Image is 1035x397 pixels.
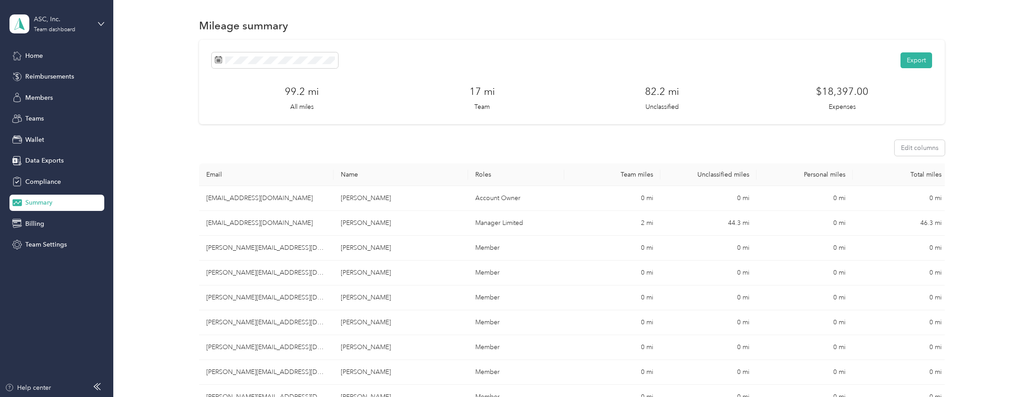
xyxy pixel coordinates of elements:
[895,140,945,156] button: Edit columns
[334,211,468,236] td: Caitlin Collord
[25,198,52,207] span: Summary
[660,285,757,310] td: 0 mi
[900,52,932,68] button: Export
[853,360,949,385] td: 0 mi
[757,211,853,236] td: 0 mi
[25,93,53,103] span: Members
[468,310,564,335] td: Member
[645,84,679,99] h3: 82.2 mi
[199,310,334,335] td: john+demo@everlance.com
[757,310,853,335] td: 0 mi
[5,383,51,392] button: Help center
[853,211,949,236] td: 46.3 mi
[660,211,757,236] td: 44.3 mi
[25,72,74,81] span: Reimbursements
[660,335,757,360] td: 0 mi
[25,135,44,145] span: Wallet
[334,360,468,385] td: Megan Demp
[334,285,468,310] td: Bob West
[564,310,660,335] td: 0 mi
[199,163,334,186] th: Email
[199,236,334,261] td: sam+demo@everlance.com
[564,186,660,211] td: 0 mi
[468,236,564,261] td: Member
[660,236,757,261] td: 0 mi
[468,285,564,310] td: Member
[829,102,856,112] p: Expenses
[645,102,679,112] p: Unclassified
[199,335,334,360] td: paul+demo@everlance.com
[334,335,468,360] td: Paul Jones
[334,186,468,211] td: Jane Doe
[564,360,660,385] td: 0 mi
[816,84,868,99] h3: $18,397.00
[757,285,853,310] td: 0 mi
[199,211,334,236] td: caitlin+demo2@everlance.com
[757,335,853,360] td: 0 mi
[984,346,1035,397] iframe: Everlance-gr Chat Button Frame
[25,177,61,187] span: Compliance
[468,211,564,236] td: Manager Limited
[468,261,564,285] td: Member
[757,186,853,211] td: 0 mi
[853,186,949,211] td: 0 mi
[660,261,757,285] td: 0 mi
[334,310,468,335] td: John Jerry
[564,236,660,261] td: 0 mi
[474,102,490,112] p: Team
[34,14,90,24] div: ASC, Inc.
[853,163,949,186] th: Total miles
[757,360,853,385] td: 0 mi
[468,360,564,385] td: Member
[290,102,314,112] p: All miles
[334,163,468,186] th: Name
[199,261,334,285] td: harry+demo@everlance.com
[757,236,853,261] td: 0 mi
[853,285,949,310] td: 0 mi
[660,186,757,211] td: 0 mi
[853,310,949,335] td: 0 mi
[199,360,334,385] td: megan+demo@everlance.com
[660,360,757,385] td: 0 mi
[660,310,757,335] td: 0 mi
[564,285,660,310] td: 0 mi
[564,261,660,285] td: 0 mi
[853,261,949,285] td: 0 mi
[468,186,564,211] td: Account Owner
[660,163,757,186] th: Unclassified miles
[334,261,468,285] td: Harry Smith
[757,163,853,186] th: Personal miles
[25,114,44,123] span: Teams
[34,27,75,33] div: Team dashboard
[757,261,853,285] td: 0 mi
[853,236,949,261] td: 0 mi
[468,335,564,360] td: Member
[853,335,949,360] td: 0 mi
[564,211,660,236] td: 2 mi
[334,236,468,261] td: Sam Jones
[469,84,495,99] h3: 17 mi
[199,285,334,310] td: bob+demo@everlance.com
[468,163,564,186] th: Roles
[564,335,660,360] td: 0 mi
[199,186,334,211] td: sales+favr@everlance.com
[564,163,660,186] th: Team miles
[25,240,67,249] span: Team Settings
[25,51,43,61] span: Home
[25,219,44,229] span: Billing
[285,84,319,99] h3: 99.2 mi
[199,21,288,30] h1: Mileage summary
[25,156,64,165] span: Data Exports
